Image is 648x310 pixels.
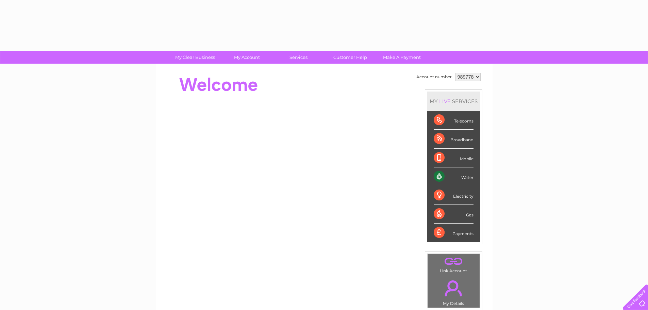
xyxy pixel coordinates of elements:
[219,51,275,64] a: My Account
[427,92,480,111] div: MY SERVICES
[434,186,473,205] div: Electricity
[438,98,452,104] div: LIVE
[434,224,473,242] div: Payments
[427,275,480,308] td: My Details
[415,71,453,83] td: Account number
[429,256,478,267] a: .
[434,130,473,148] div: Broadband
[429,276,478,300] a: .
[322,51,378,64] a: Customer Help
[434,167,473,186] div: Water
[434,111,473,130] div: Telecoms
[434,149,473,167] div: Mobile
[434,205,473,224] div: Gas
[270,51,327,64] a: Services
[167,51,223,64] a: My Clear Business
[374,51,430,64] a: Make A Payment
[427,254,480,275] td: Link Account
